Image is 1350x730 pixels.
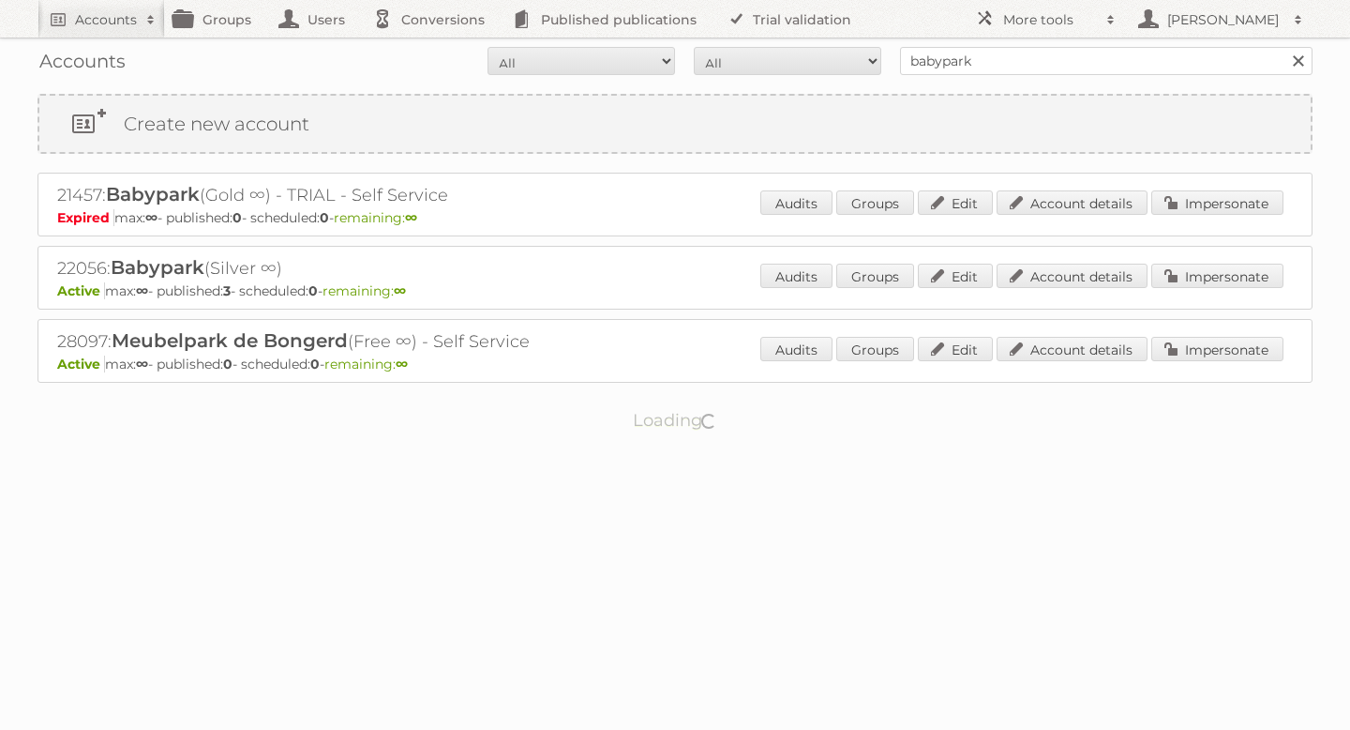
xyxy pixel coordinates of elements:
span: Babypark [106,183,200,205]
strong: 0 [310,356,320,373]
h2: 28097: (Free ∞) - Self Service [57,329,713,354]
a: Impersonate [1151,337,1283,361]
a: Account details [997,190,1147,215]
strong: ∞ [394,282,406,299]
a: Groups [836,264,914,288]
strong: 3 [223,282,231,299]
p: max: - published: - scheduled: - [57,282,1293,299]
strong: 0 [223,356,232,373]
strong: ∞ [145,209,157,226]
a: Impersonate [1151,264,1283,288]
strong: ∞ [405,209,417,226]
p: max: - published: - scheduled: - [57,356,1293,373]
a: Audits [760,337,832,361]
span: Active [57,356,105,373]
strong: ∞ [396,356,408,373]
h2: Accounts [75,10,137,29]
span: Active [57,282,105,299]
span: Meubelpark de Bongerd [112,329,348,352]
span: remaining: [324,356,408,373]
a: Edit [918,337,993,361]
a: Groups [836,190,914,215]
h2: 22056: (Silver ∞) [57,256,713,281]
a: Create new account [39,96,1311,152]
strong: ∞ [136,356,148,373]
a: Edit [918,190,993,215]
h2: 21457: (Gold ∞) - TRIAL - Self Service [57,183,713,207]
a: Account details [997,337,1147,361]
a: Groups [836,337,914,361]
a: Audits [760,264,832,288]
strong: 0 [308,282,318,299]
p: Loading [574,402,777,439]
h2: [PERSON_NAME] [1162,10,1284,29]
strong: 0 [232,209,242,226]
strong: ∞ [136,282,148,299]
span: remaining: [322,282,406,299]
p: max: - published: - scheduled: - [57,209,1293,226]
a: Edit [918,264,993,288]
span: Expired [57,209,114,226]
span: remaining: [334,209,417,226]
span: Babypark [111,256,204,279]
a: Impersonate [1151,190,1283,215]
strong: 0 [320,209,329,226]
a: Account details [997,264,1147,288]
a: Audits [760,190,832,215]
h2: More tools [1003,10,1097,29]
